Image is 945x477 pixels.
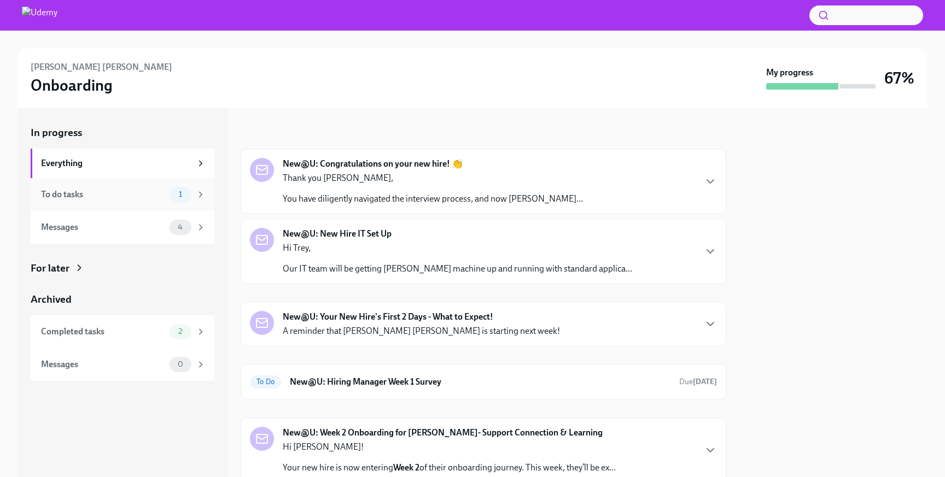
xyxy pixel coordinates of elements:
span: 0 [171,360,190,368]
p: Our IT team will be getting [PERSON_NAME] machine up and running with standard applica... [283,263,632,275]
strong: New@U: Week 2 Onboarding for [PERSON_NAME]- Support Connection & Learning [283,427,603,439]
p: A reminder that [PERSON_NAME] [PERSON_NAME] is starting next week! [283,325,560,337]
strong: My progress [766,67,813,79]
span: 2 [172,327,189,335]
p: Hi [PERSON_NAME]! [283,441,616,453]
h3: Onboarding [31,75,113,95]
div: For later [31,261,69,275]
div: To do tasks [41,189,165,201]
p: Hi Trey, [283,242,632,254]
h6: [PERSON_NAME] [PERSON_NAME] [31,61,172,73]
strong: New@U: New Hire IT Set Up [283,228,392,240]
strong: [DATE] [693,377,717,386]
a: Messages4 [31,211,214,244]
div: Messages [41,221,165,233]
img: Udemy [22,7,57,24]
p: You have diligently navigated the interview process, and now [PERSON_NAME]... [283,193,583,205]
p: Your new hire is now entering of their onboarding journey. This week, they’ll be ex... [283,462,616,474]
div: In progress [241,126,292,140]
div: Completed tasks [41,326,165,338]
p: Thank you [PERSON_NAME], [283,172,583,184]
div: Everything [41,157,191,169]
span: September 16th, 2025 11:00 [679,376,717,387]
a: In progress [31,126,214,140]
strong: New@U: Congratulations on your new hire! 👏 [283,158,463,170]
a: Archived [31,292,214,307]
a: Messages0 [31,348,214,381]
h6: New@U: Hiring Manager Week 1 Survey [290,376,670,388]
div: Messages [41,358,165,370]
span: 1 [172,190,189,198]
h3: 67% [884,68,914,88]
strong: Week 2 [393,462,419,473]
a: Everything [31,149,214,178]
span: 4 [171,223,189,231]
a: To do tasks1 [31,178,214,211]
span: To Do [250,378,281,386]
strong: New@U: Your New Hire's First 2 Days - What to Expect! [283,311,493,323]
span: Due [679,377,717,386]
a: Completed tasks2 [31,315,214,348]
a: To DoNew@U: Hiring Manager Week 1 SurveyDue[DATE] [250,373,717,391]
a: For later [31,261,214,275]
